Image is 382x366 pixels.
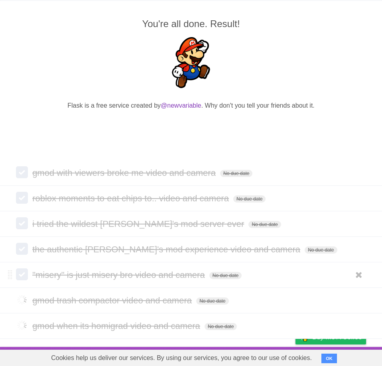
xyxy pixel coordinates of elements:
[316,349,366,364] a: Suggest a feature
[32,321,202,331] span: gmod when its homigrad video and camera
[16,17,366,31] h2: You're all done. Result!
[196,297,228,305] span: No due date
[16,243,28,255] label: Done
[177,120,205,132] iframe: X Post Button
[248,221,281,228] span: No due date
[321,354,337,363] button: OK
[32,244,302,254] span: the authentic [PERSON_NAME]'s mod experience video and camera
[16,166,28,178] label: Done
[43,350,320,366] span: Cookies help us deliver our services. By using our services, you agree to our use of cookies.
[16,101,366,110] p: Flask is a free service created by . Why don't you tell your friends about it.
[16,217,28,229] label: Done
[216,349,248,364] a: Developers
[285,349,306,364] a: Privacy
[16,294,28,306] label: Done
[220,170,252,177] span: No due date
[312,330,362,344] span: Buy me a coffee
[32,193,231,203] span: roblox moments to eat chips to.. video and camera
[32,295,194,305] span: gmod trash compactor video and camera
[258,349,276,364] a: Terms
[16,192,28,204] label: Done
[32,168,218,178] span: gmod with viewers broke me video and camera
[189,349,206,364] a: About
[161,102,201,109] a: @newvariable
[209,272,242,279] span: No due date
[32,270,207,280] span: "misery" is just misery bro video and camera
[16,268,28,280] label: Done
[305,246,337,254] span: No due date
[233,195,266,203] span: No due date
[205,323,237,330] span: No due date
[16,319,28,331] label: Done
[165,37,217,88] img: Super Mario
[32,219,246,229] span: i tried the wildest [PERSON_NAME]'s mod server ever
